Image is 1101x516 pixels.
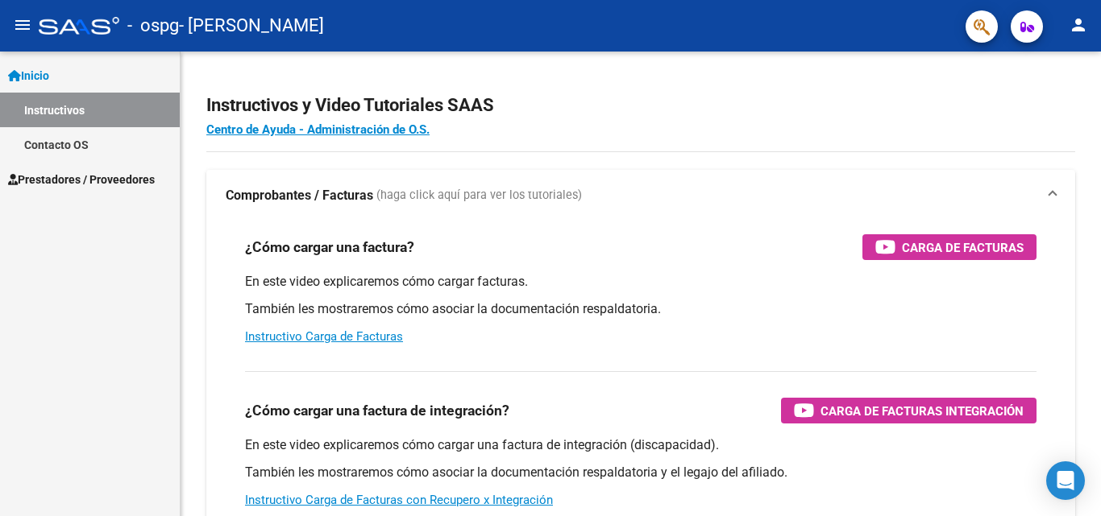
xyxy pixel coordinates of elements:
[245,399,509,422] h3: ¿Cómo cargar una factura de integración?
[821,401,1024,421] span: Carga de Facturas Integración
[245,436,1037,454] p: En este video explicaremos cómo cargar una factura de integración (discapacidad).
[902,237,1024,258] span: Carga de Facturas
[206,122,430,137] a: Centro de Ayuda - Administración de O.S.
[226,187,373,204] strong: Comprobantes / Facturas
[781,398,1037,423] button: Carga de Facturas Integración
[1046,461,1085,500] div: Open Intercom Messenger
[245,464,1037,481] p: También les mostraremos cómo asociar la documentación respaldatoria y el legajo del afiliado.
[245,329,403,344] a: Instructivo Carga de Facturas
[206,170,1075,221] mat-expansion-panel-header: Comprobantes / Facturas (haga click aquí para ver los tutoriales)
[245,493,553,507] a: Instructivo Carga de Facturas con Recupero x Integración
[376,187,582,204] span: (haga click aquí para ver los tutoriales)
[245,273,1037,291] p: En este video explicaremos cómo cargar facturas.
[245,300,1037,318] p: También les mostraremos cómo asociar la documentación respaldatoria.
[862,234,1037,260] button: Carga de Facturas
[8,171,155,188] span: Prestadores / Proveedores
[179,8,324,43] span: - [PERSON_NAME]
[127,8,179,43] span: - ospg
[8,67,49,85] span: Inicio
[1069,15,1088,35] mat-icon: person
[245,236,414,258] h3: ¿Cómo cargar una factura?
[13,15,32,35] mat-icon: menu
[206,90,1075,121] h2: Instructivos y Video Tutoriales SAAS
